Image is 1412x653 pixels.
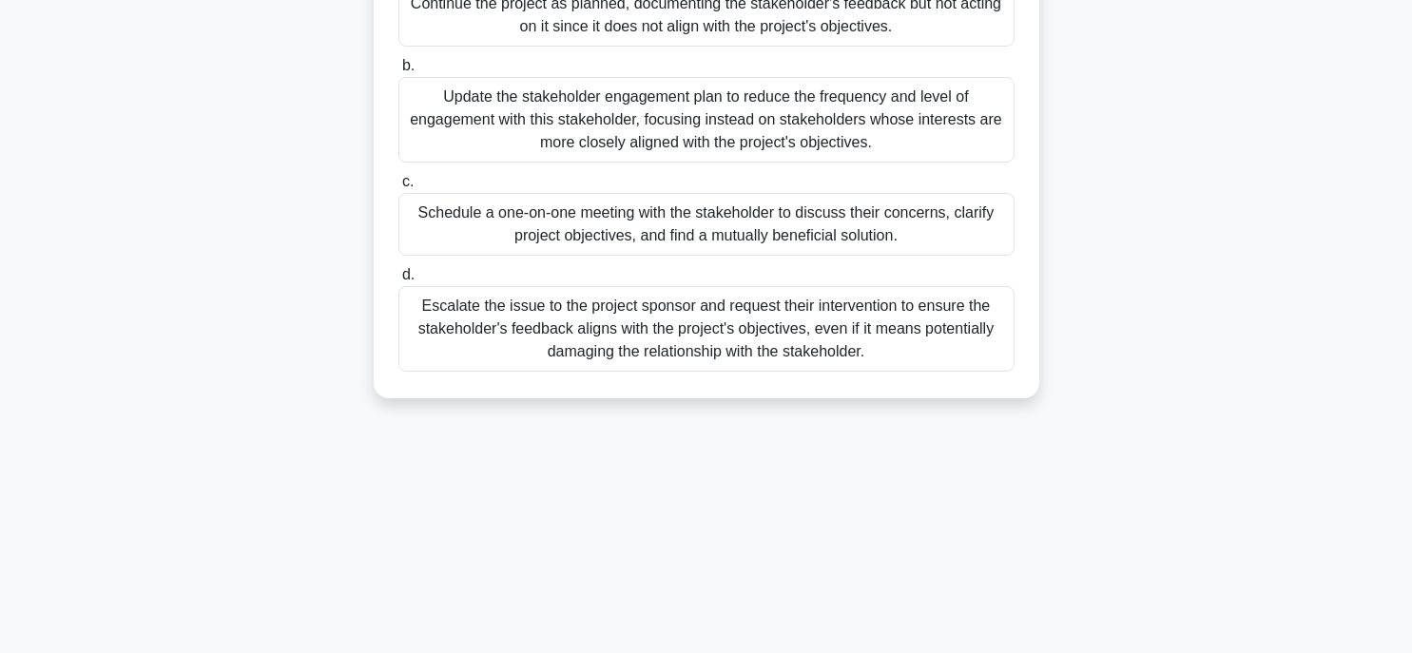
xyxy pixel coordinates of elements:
[402,57,415,73] span: b.
[402,173,414,189] span: c.
[398,77,1015,163] div: Update the stakeholder engagement plan to reduce the frequency and level of engagement with this ...
[398,286,1015,372] div: Escalate the issue to the project sponsor and request their intervention to ensure the stakeholde...
[398,193,1015,256] div: Schedule a one-on-one meeting with the stakeholder to discuss their concerns, clarify project obj...
[402,266,415,282] span: d.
